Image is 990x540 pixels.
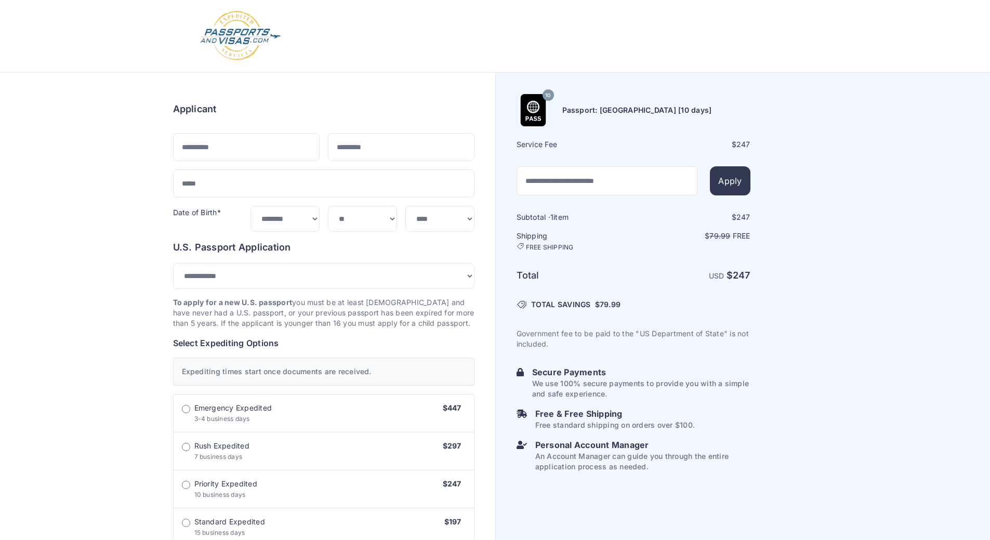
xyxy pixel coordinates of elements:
span: $247 [443,479,461,488]
span: 79.99 [600,300,621,309]
div: $ [635,212,750,222]
span: USD [709,271,724,280]
img: Product Name [517,94,549,126]
p: Government fee to be paid to the "US Department of State" is not included. [517,328,750,349]
span: $447 [443,403,461,412]
span: 10 business days [194,491,246,498]
h6: Shipping [517,231,632,252]
span: 247 [733,270,750,281]
h6: Passport: [GEOGRAPHIC_DATA] [10 days] [562,105,712,115]
span: Free [733,231,750,240]
strong: $ [727,270,750,281]
h6: Applicant [173,102,217,116]
h6: U.S. Passport Application [173,240,474,255]
p: We use 100% secure payments to provide you with a simple and safe experience. [532,378,750,399]
p: Free standard shipping on orders over $100. [535,420,695,430]
button: Apply [710,166,750,195]
span: 247 [736,140,750,149]
strong: To apply for a new U.S. passport [173,298,293,307]
span: Rush Expedited [194,441,249,451]
span: Standard Expedited [194,517,265,527]
h6: Total [517,268,632,283]
span: Emergency Expedited [194,403,272,413]
span: TOTAL SAVINGS [531,299,591,310]
span: Priority Expedited [194,479,257,489]
div: Expediting times start once documents are received. [173,358,474,386]
span: 10 [545,89,550,102]
div: $ [635,139,750,150]
span: 247 [736,213,750,221]
h6: Subtotal · item [517,212,632,222]
h6: Service Fee [517,139,632,150]
span: 7 business days [194,453,243,460]
label: Date of Birth* [173,208,221,217]
span: 15 business days [194,529,245,536]
h6: Secure Payments [532,366,750,378]
span: $ [595,299,621,310]
span: FREE SHIPPING [526,243,574,252]
span: 3-4 business days [194,415,250,423]
p: An Account Manager can guide you through the entire application process as needed. [535,451,750,472]
p: $ [635,231,750,241]
h6: Free & Free Shipping [535,407,695,420]
img: Logo [199,10,282,62]
span: 79.99 [709,231,730,240]
h6: Personal Account Manager [535,439,750,451]
span: 1 [550,213,553,221]
span: $197 [444,517,461,526]
span: $297 [443,441,461,450]
h6: Select Expediting Options [173,337,474,349]
p: you must be at least [DEMOGRAPHIC_DATA] and have never had a U.S. passport, or your previous pass... [173,297,474,328]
